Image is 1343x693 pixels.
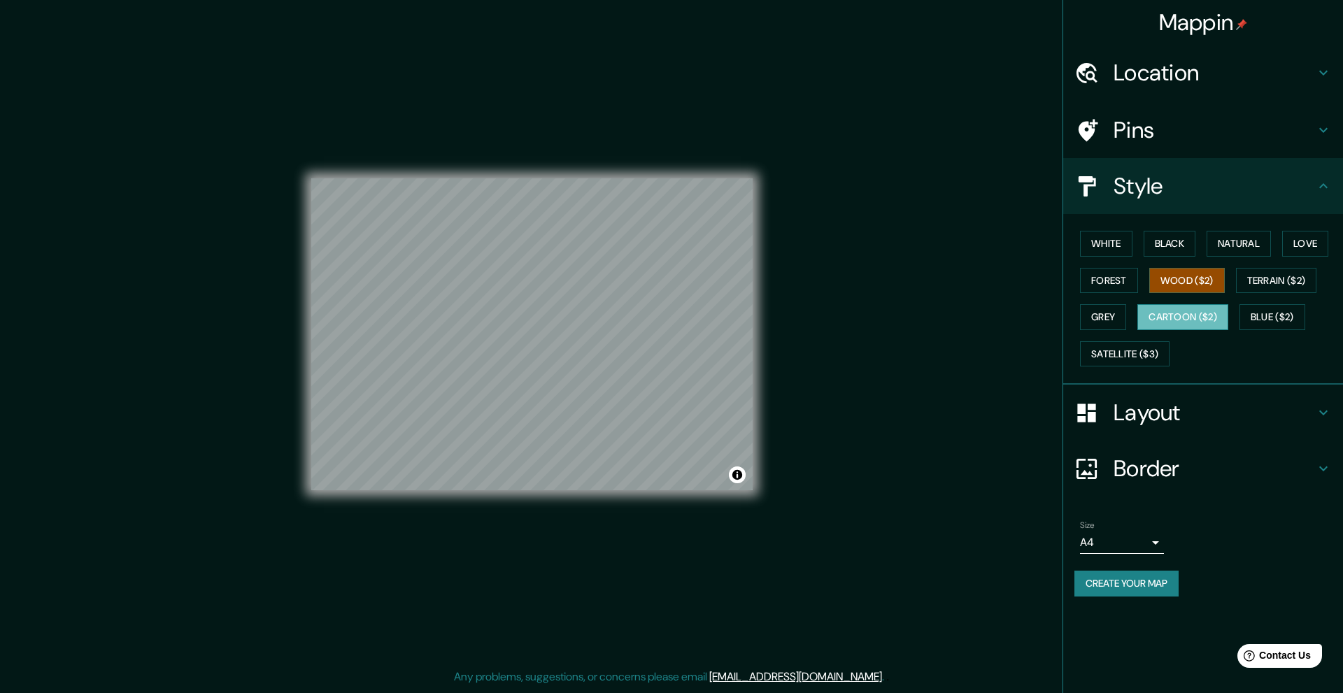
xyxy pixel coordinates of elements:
[709,669,882,684] a: [EMAIL_ADDRESS][DOMAIN_NAME]
[1137,304,1228,330] button: Cartoon ($2)
[1207,231,1271,257] button: Natural
[1063,441,1343,496] div: Border
[1114,116,1315,144] h4: Pins
[1080,231,1132,257] button: White
[1114,172,1315,200] h4: Style
[1114,59,1315,87] h4: Location
[884,669,886,685] div: .
[1080,531,1164,554] div: A4
[1080,304,1126,330] button: Grey
[1080,341,1170,367] button: Satellite ($3)
[1236,19,1247,30] img: pin-icon.png
[886,669,889,685] div: .
[1074,571,1179,596] button: Create your map
[1080,520,1095,531] label: Size
[454,669,884,685] p: Any problems, suggestions, or concerns please email .
[1159,8,1248,36] h4: Mappin
[1149,268,1225,294] button: Wood ($2)
[311,178,753,490] canvas: Map
[1218,638,1328,678] iframe: Help widget launcher
[1063,158,1343,214] div: Style
[1063,45,1343,101] div: Location
[1063,385,1343,441] div: Layout
[1236,268,1317,294] button: Terrain ($2)
[1282,231,1328,257] button: Love
[1144,231,1196,257] button: Black
[729,466,746,483] button: Toggle attribution
[1239,304,1305,330] button: Blue ($2)
[1080,268,1138,294] button: Forest
[1114,455,1315,483] h4: Border
[1063,102,1343,158] div: Pins
[1114,399,1315,427] h4: Layout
